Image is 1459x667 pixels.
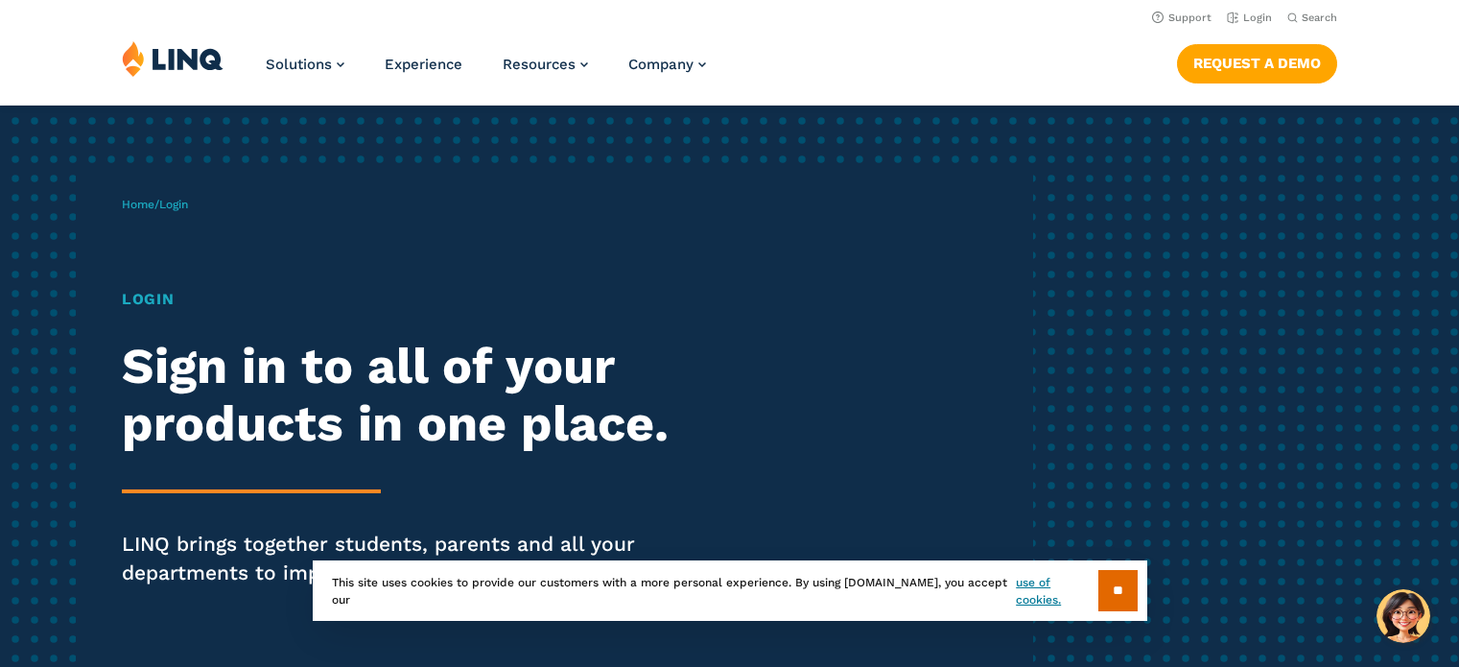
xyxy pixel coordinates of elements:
[1227,12,1272,24] a: Login
[1177,44,1337,83] a: Request a Demo
[385,56,462,73] a: Experience
[1287,11,1337,25] button: Open Search Bar
[122,40,224,77] img: LINQ | K‑12 Software
[159,198,188,211] span: Login
[1152,12,1212,24] a: Support
[1016,574,1097,608] a: use of cookies.
[266,56,332,73] span: Solutions
[628,56,694,73] span: Company
[122,530,684,587] p: LINQ brings together students, parents and all your departments to improve efficiency and transpa...
[1377,589,1430,643] button: Hello, have a question? Let’s chat.
[313,560,1147,621] div: This site uses cookies to provide our customers with a more personal experience. By using [DOMAIN...
[122,198,188,211] span: /
[266,40,706,104] nav: Primary Navigation
[1177,40,1337,83] nav: Button Navigation
[503,56,588,73] a: Resources
[266,56,344,73] a: Solutions
[122,198,154,211] a: Home
[628,56,706,73] a: Company
[1302,12,1337,24] span: Search
[122,338,684,453] h2: Sign in to all of your products in one place.
[122,288,684,311] h1: Login
[503,56,576,73] span: Resources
